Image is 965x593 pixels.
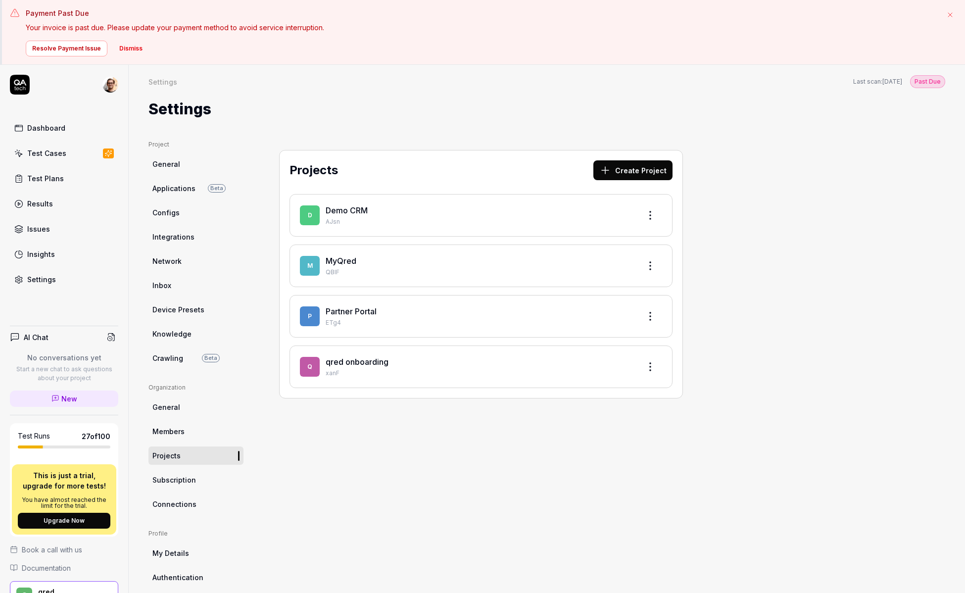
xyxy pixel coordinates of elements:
[853,77,902,86] span: Last scan:
[148,529,243,538] div: Profile
[148,398,243,416] a: General
[148,300,243,319] a: Device Presets
[10,365,118,383] p: Start a new chat to ask questions about your project
[22,544,82,555] span: Book a call with us
[152,548,189,558] span: My Details
[27,123,65,133] div: Dashboard
[148,325,243,343] a: Knowledge
[152,280,171,291] span: Inbox
[326,256,356,266] a: MyQred
[18,432,50,441] h5: Test Runs
[61,394,77,404] span: New
[148,568,243,587] a: Authentication
[152,304,204,315] span: Device Presets
[152,572,203,583] span: Authentication
[326,217,632,226] p: AJsn
[152,353,183,363] span: Crawling
[148,446,243,465] a: Projects
[148,471,243,489] a: Subscription
[148,422,243,441] a: Members
[148,544,243,562] a: My Details
[300,306,320,326] span: P
[82,431,110,442] span: 27 of 100
[10,194,118,213] a: Results
[27,173,64,184] div: Test Plans
[326,369,632,378] p: xanF
[148,383,243,392] div: Organization
[18,513,110,529] button: Upgrade Now
[10,144,118,163] a: Test Cases
[202,354,220,362] span: Beta
[326,268,632,277] p: QBlF
[26,22,937,33] p: Your invoice is past due. Please update your payment method to avoid service interruption.
[148,77,177,87] div: Settings
[208,184,226,193] span: Beta
[593,160,673,180] button: Create Project
[10,563,118,573] a: Documentation
[10,391,118,407] a: New
[152,256,182,266] span: Network
[26,8,937,18] h3: Payment Past Due
[910,75,945,88] button: Past Due
[22,563,71,573] span: Documentation
[148,228,243,246] a: Integrations
[148,252,243,270] a: Network
[152,475,196,485] span: Subscription
[10,169,118,188] a: Test Plans
[152,426,185,437] span: Members
[18,470,110,491] p: This is just a trial, upgrade for more tests!
[882,78,902,85] time: [DATE]
[27,274,56,285] div: Settings
[152,159,180,169] span: General
[326,318,632,327] p: ETg4
[10,352,118,363] p: No conversations yet
[300,205,320,225] span: D
[289,161,338,179] h2: Projects
[152,499,196,509] span: Connections
[152,183,195,194] span: Applications
[102,77,118,93] img: 704fe57e-bae9-4a0d-8bcb-c4203d9f0bb2.jpeg
[27,198,53,209] div: Results
[27,249,55,259] div: Insights
[326,357,388,367] a: qred onboarding
[113,41,148,56] button: Dismiss
[10,219,118,239] a: Issues
[24,332,48,343] h4: AI Chat
[148,349,243,367] a: CrawlingBeta
[148,140,243,149] div: Project
[152,402,180,412] span: General
[10,245,118,264] a: Insights
[300,357,320,377] span: q
[18,497,110,509] p: You have almost reached the limit for the trial.
[300,256,320,276] span: M
[326,306,377,316] a: Partner Portal
[10,544,118,555] a: Book a call with us
[152,207,180,218] span: Configs
[148,155,243,173] a: General
[148,98,211,120] h1: Settings
[10,270,118,289] a: Settings
[152,450,181,461] span: Projects
[26,41,107,56] button: Resolve Payment Issue
[152,232,194,242] span: Integrations
[148,495,243,513] a: Connections
[853,77,902,86] button: Last scan:[DATE]
[148,276,243,295] a: Inbox
[27,148,66,158] div: Test Cases
[326,205,368,215] a: Demo CRM
[152,329,192,339] span: Knowledge
[148,203,243,222] a: Configs
[148,179,243,198] a: ApplicationsBeta
[27,224,50,234] div: Issues
[10,118,118,138] a: Dashboard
